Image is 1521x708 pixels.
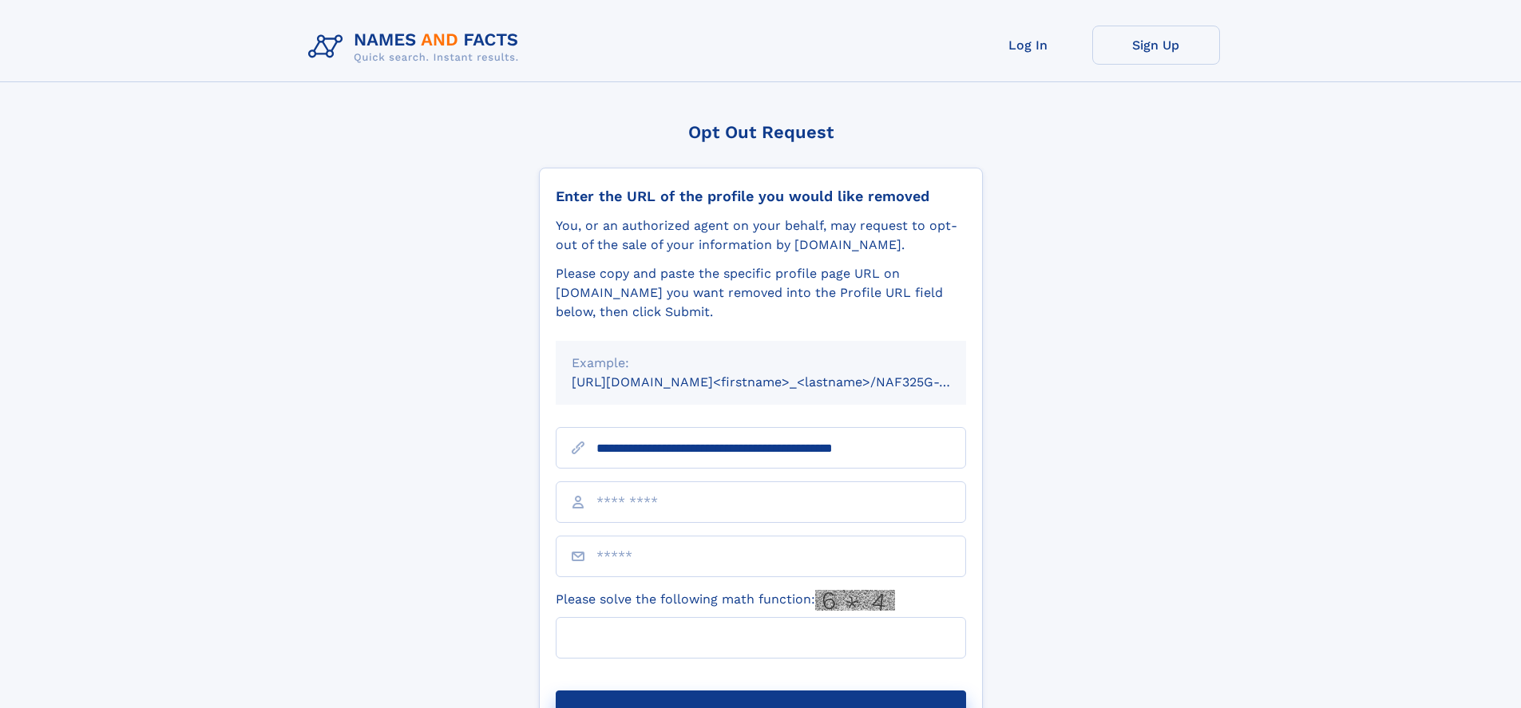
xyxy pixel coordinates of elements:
div: You, or an authorized agent on your behalf, may request to opt-out of the sale of your informatio... [556,216,966,255]
div: Opt Out Request [539,122,983,142]
div: Please copy and paste the specific profile page URL on [DOMAIN_NAME] you want removed into the Pr... [556,264,966,322]
img: Logo Names and Facts [302,26,532,69]
div: Example: [572,354,950,373]
label: Please solve the following math function: [556,590,895,611]
small: [URL][DOMAIN_NAME]<firstname>_<lastname>/NAF325G-xxxxxxxx [572,374,996,390]
a: Sign Up [1092,26,1220,65]
div: Enter the URL of the profile you would like removed [556,188,966,205]
a: Log In [964,26,1092,65]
